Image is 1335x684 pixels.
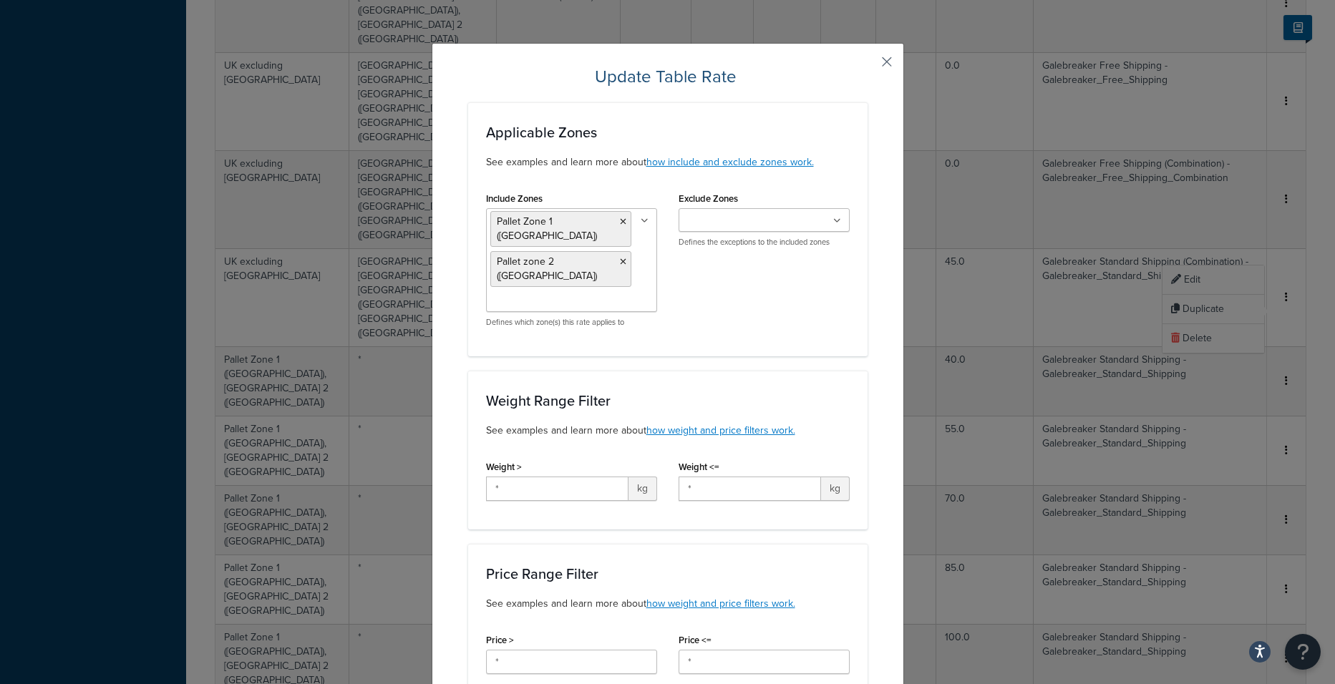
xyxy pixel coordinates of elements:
a: how include and exclude zones work. [646,155,814,170]
label: Exclude Zones [679,193,738,204]
p: Defines which zone(s) this rate applies to [486,317,657,328]
p: See examples and learn more about [486,423,850,439]
label: Weight > [486,461,522,472]
label: Price <= [679,635,712,645]
p: See examples and learn more about [486,596,850,612]
span: kg [628,477,657,501]
span: kg [821,477,850,501]
span: Pallet Zone 1 ([GEOGRAPHIC_DATA]) [497,214,597,243]
label: Price > [486,635,514,645]
p: Defines the exceptions to the included zones [679,237,850,248]
h3: Applicable Zones [486,124,850,140]
h2: Update Table Rate [468,65,868,88]
label: Include Zones [486,193,543,204]
a: how weight and price filters work. [646,423,795,438]
label: Weight <= [679,461,719,472]
span: Pallet zone 2 ([GEOGRAPHIC_DATA]) [497,254,597,283]
h3: Price Range Filter [486,566,850,582]
a: how weight and price filters work. [646,596,795,611]
h3: Weight Range Filter [486,393,850,409]
p: See examples and learn more about [486,155,850,170]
